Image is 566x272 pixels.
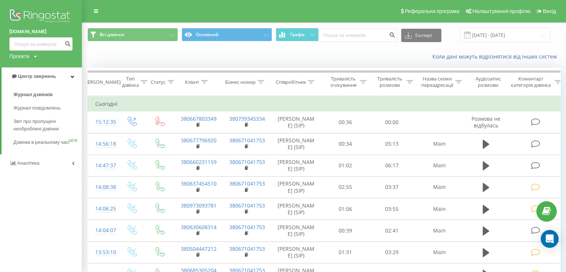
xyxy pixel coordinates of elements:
[13,136,82,149] a: Дзвінки в реальному часіNEW
[322,241,369,263] td: 01:31
[405,8,460,14] span: Реферальна програма
[83,79,121,85] div: [PERSON_NAME]
[13,118,78,133] span: Звіт про пропущені необроблені дзвінки
[9,53,29,60] div: Проекти
[1,67,82,85] a: Центр звернень
[17,160,39,166] span: Аналiтика
[509,76,553,88] div: Коментар/категорія дзвінка
[369,220,415,241] td: 02:41
[270,241,322,263] td: [PERSON_NAME] (SIP)
[276,28,319,41] button: Графік
[319,29,397,42] input: Пошук за номером
[369,176,415,198] td: 03:37
[543,8,556,14] span: Вихід
[270,198,322,220] td: [PERSON_NAME] (SIP)
[290,32,305,37] span: Графік
[122,76,139,88] div: Тип дзвінка
[472,8,530,14] span: Налаштування профілю
[181,202,217,209] a: 380973093781
[322,176,369,198] td: 02:55
[225,79,256,85] div: Бізнес номер
[229,115,265,122] a: 380739345334
[369,155,415,176] td: 06:17
[181,224,217,231] a: 380630608314
[95,202,110,216] div: 14:06:25
[322,220,369,241] td: 00:39
[182,28,272,41] button: Основний
[415,241,464,263] td: Main
[270,111,322,133] td: [PERSON_NAME] (SIP)
[415,198,464,220] td: Main
[13,91,53,98] span: Журнал дзвінків
[322,155,369,176] td: 01:02
[369,241,415,263] td: 03:29
[270,220,322,241] td: [PERSON_NAME] (SIP)
[415,155,464,176] td: Main
[87,28,178,41] button: Всі дзвінки
[181,245,217,252] a: 380504447212
[541,230,559,248] div: Open Intercom Messenger
[415,133,464,155] td: Main
[95,158,110,173] div: 14:47:37
[415,176,464,198] td: Main
[229,245,265,252] a: 380671041753
[229,137,265,144] a: 380671041753
[181,137,217,144] a: 380677796920
[181,158,217,165] a: 380660231159
[229,180,265,187] a: 380671041753
[432,53,560,60] a: Коли дані можуть відрізнятися вiд інших систем
[13,115,82,136] a: Звіт про пропущені необроблені дзвінки
[88,97,564,111] td: Сьогодні
[229,158,265,165] a: 380671041753
[95,223,110,238] div: 14:04:07
[322,198,369,220] td: 01:06
[369,111,415,133] td: 00:00
[270,155,322,176] td: [PERSON_NAME] (SIP)
[9,37,73,51] input: Пошук за номером
[100,32,124,38] span: Всі дзвінки
[185,79,199,85] div: Клієнт
[329,76,358,88] div: Тривалість очікування
[9,28,73,35] a: [DOMAIN_NAME]
[181,115,217,122] a: 380667803349
[181,180,217,187] a: 380637454510
[275,79,306,85] div: Співробітник
[322,111,369,133] td: 00:36
[13,88,82,101] a: Журнал дзвінків
[322,133,369,155] td: 00:34
[375,76,404,88] div: Тривалість розмови
[13,139,69,146] span: Дзвінки в реальному часі
[470,76,506,88] div: Аудіозапис розмови
[95,137,110,151] div: 14:56:18
[13,101,82,115] a: Журнал повідомлень
[229,202,265,209] a: 380671041753
[270,176,322,198] td: [PERSON_NAME] (SIP)
[95,180,110,194] div: 14:08:38
[415,220,464,241] td: Main
[95,115,110,129] div: 15:12:35
[229,224,265,231] a: 380671041753
[151,79,166,85] div: Статус
[9,7,73,26] img: Ringostat logo
[369,133,415,155] td: 05:13
[471,115,501,129] span: Розмова не відбулась
[369,198,415,220] td: 03:55
[18,73,56,79] span: Центр звернень
[95,245,110,260] div: 13:53:10
[421,76,453,88] div: Назва схеми переадресації
[401,29,441,42] button: Експорт
[13,104,61,112] span: Журнал повідомлень
[270,133,322,155] td: [PERSON_NAME] (SIP)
